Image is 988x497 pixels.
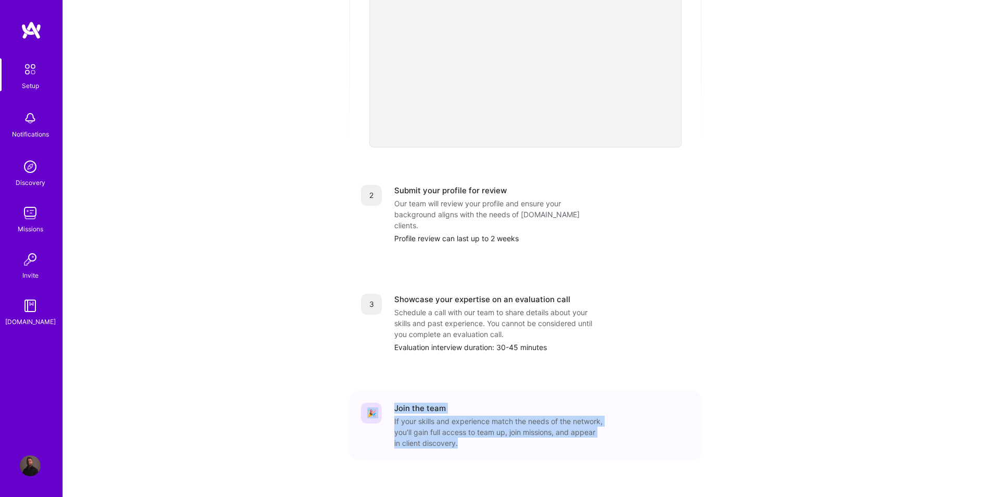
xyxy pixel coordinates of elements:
img: User Avatar [20,455,41,476]
div: If your skills and experience match the needs of the network, you’ll gain full access to team up,... [394,416,603,449]
div: Discovery [16,177,45,188]
img: discovery [20,156,41,177]
div: Join the team [394,403,446,414]
div: 🎉 [361,403,382,424]
div: Invite [22,270,39,281]
div: Submit your profile for review [394,185,507,196]
div: Showcase your expertise on an evaluation call [394,294,570,305]
img: bell [20,108,41,129]
a: User Avatar [17,455,43,476]
div: Schedule a call with our team to share details about your skills and past experience. You cannot ... [394,307,603,340]
div: Setup [22,80,39,91]
img: teamwork [20,203,41,223]
div: 3 [361,294,382,315]
div: Missions [18,223,43,234]
img: logo [21,21,42,40]
div: [DOMAIN_NAME] [5,316,56,327]
div: Notifications [12,129,49,140]
div: Profile review can last up to 2 weeks [394,233,690,244]
div: Evaluation interview duration: 30-45 minutes [394,342,690,353]
img: Invite [20,249,41,270]
div: Our team will review your profile and ensure your background aligns with the needs of [DOMAIN_NAM... [394,198,603,231]
div: 2 [361,185,382,206]
img: guide book [20,295,41,316]
img: setup [19,58,41,80]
